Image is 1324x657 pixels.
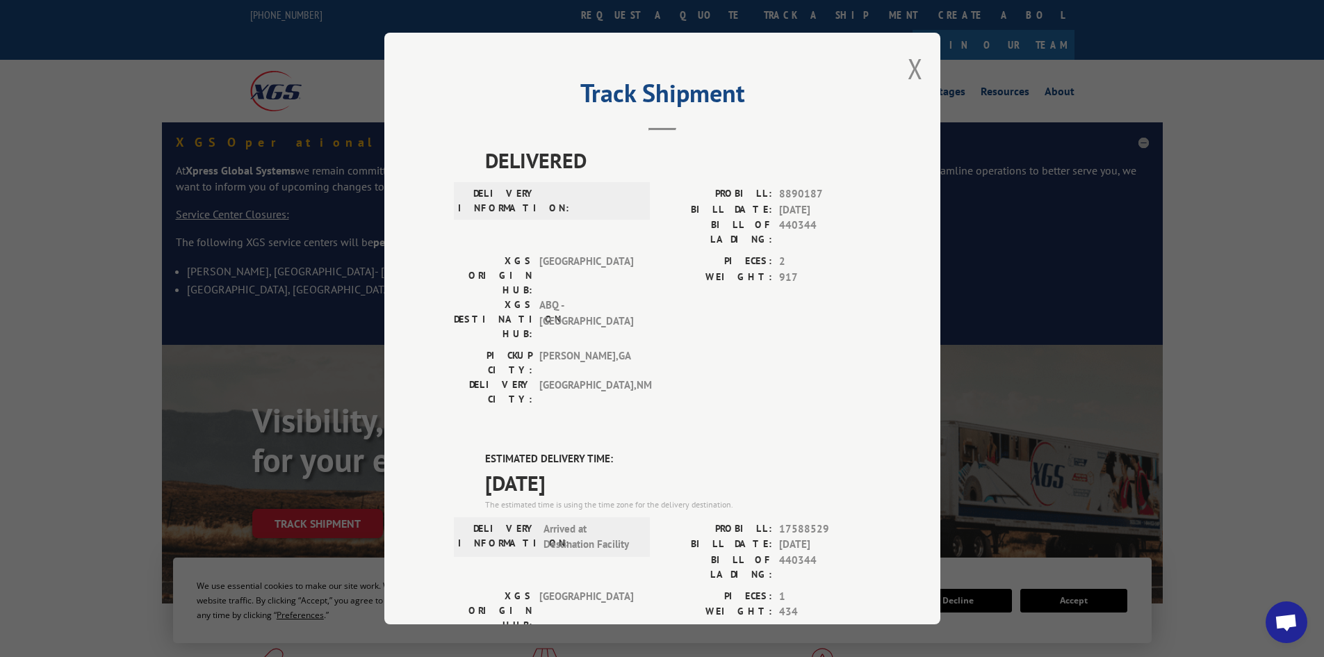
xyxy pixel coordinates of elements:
[779,186,871,202] span: 8890187
[539,589,633,633] span: [GEOGRAPHIC_DATA]
[779,218,871,247] span: 440344
[662,537,772,553] label: BILL DATE:
[662,604,772,620] label: WEIGHT:
[662,270,772,286] label: WEIGHT:
[539,378,633,407] span: [GEOGRAPHIC_DATA] , NM
[662,218,772,247] label: BILL OF LADING:
[458,186,537,216] label: DELIVERY INFORMATION:
[544,521,637,553] span: Arrived at Destination Facility
[454,298,532,341] label: XGS DESTINATION HUB:
[779,521,871,537] span: 17588529
[458,521,537,553] label: DELIVERY INFORMATION:
[662,553,772,582] label: BILL OF LADING:
[908,50,923,87] button: Close modal
[539,348,633,378] span: [PERSON_NAME] , GA
[662,521,772,537] label: PROBILL:
[779,254,871,270] span: 2
[454,348,532,378] label: PICKUP CITY:
[454,589,532,633] label: XGS ORIGIN HUB:
[454,378,532,407] label: DELIVERY CITY:
[662,254,772,270] label: PIECES:
[779,537,871,553] span: [DATE]
[454,254,532,298] label: XGS ORIGIN HUB:
[485,451,871,467] label: ESTIMATED DELIVERY TIME:
[485,467,871,498] span: [DATE]
[779,553,871,582] span: 440344
[485,145,871,176] span: DELIVERED
[485,498,871,511] div: The estimated time is using the time zone for the delivery destination.
[1266,601,1307,643] a: Open chat
[662,202,772,218] label: BILL DATE:
[539,298,633,341] span: ABQ - [GEOGRAPHIC_DATA]
[779,202,871,218] span: [DATE]
[454,83,871,110] h2: Track Shipment
[662,186,772,202] label: PROBILL:
[662,589,772,605] label: PIECES:
[779,270,871,286] span: 917
[779,589,871,605] span: 1
[779,604,871,620] span: 434
[539,254,633,298] span: [GEOGRAPHIC_DATA]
